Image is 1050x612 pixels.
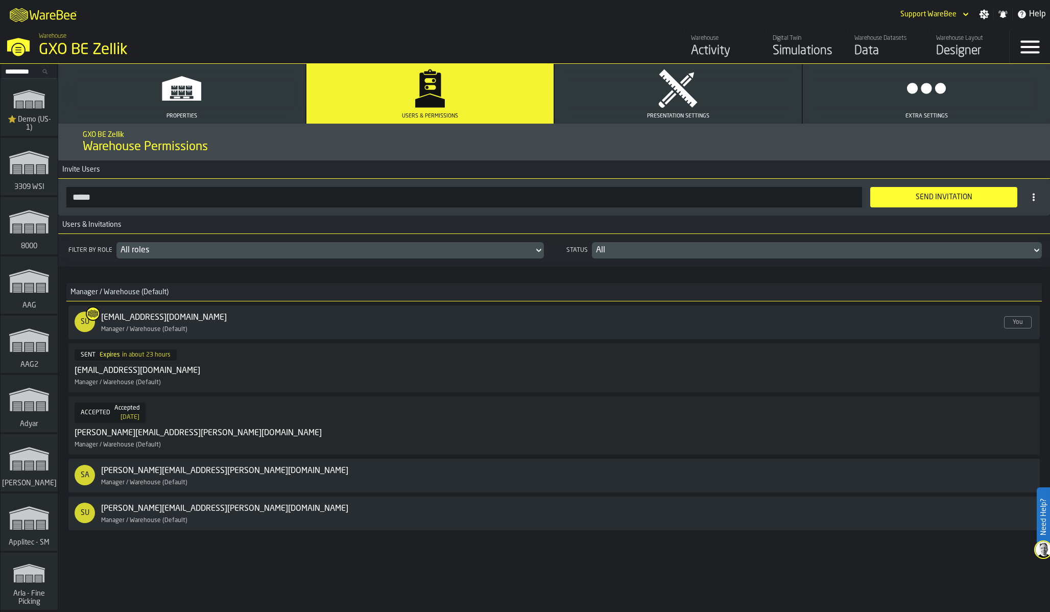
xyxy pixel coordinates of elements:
label: button-toggle-Help [1013,8,1050,20]
a: [PERSON_NAME][EMAIL_ADDRESS][PERSON_NAME][DOMAIN_NAME] [101,503,348,515]
h2: Sub Title [83,129,1025,139]
div: title-Warehouse Permissions [58,124,1050,160]
label: button-toggle-Menu [1010,31,1050,63]
span: Properties [166,113,197,120]
span: 8000 [19,242,39,250]
span: Applitec - SM [7,538,52,547]
span: 3309 WSI [12,183,46,191]
span: AAG [20,301,38,310]
div: Send Invitation [876,193,1011,201]
div: DropdownMenuValue-Support WareBee [896,8,971,20]
a: link-to-/wh/i/5fa160b1-7992-442a-9057-4226e3d2ae6d/data [846,31,927,63]
a: link-to-/wh/i/5fa160b1-7992-442a-9057-4226e3d2ae6d/feed/ [682,31,764,63]
span: Adyar [18,420,40,428]
a: link-to-/wh/i/b2e041e4-2753-4086-a82a-958e8abdd2c7/simulations [1,197,58,256]
label: button-toggle-Notifications [994,9,1012,19]
div: Manager / Warehouse (Default) [101,517,381,524]
span: Manager / Warehouse (Default) [66,288,169,296]
span: Extra Settings [905,113,948,120]
div: DropdownMenuValue-all [121,244,530,256]
a: [EMAIL_ADDRESS][DOMAIN_NAME] [101,312,227,324]
span: Manager / Warehouse (Default) [75,379,161,386]
a: link-to-/wh/i/862141b4-a92e-43d2-8b2b-6509793ccc83/simulations [1,375,58,434]
span: ACCEPTED [81,409,110,416]
div: Digital Twin [773,35,838,42]
span: Warehouse [39,33,66,40]
div: SA [75,465,95,485]
div: Activity [691,43,756,59]
div: Warehouse Datasets [854,35,919,42]
a: link-to-/wh/i/662479f8-72da-4751-a936-1d66c412adb4/simulations [1,493,58,553]
span: Expires [100,351,120,359]
div: GXO BE Zellik [39,41,315,59]
span: Invite Users [58,166,100,174]
span: Users & Permissions [402,113,458,120]
a: link-to-/wh/i/5fa160b1-7992-442a-9057-4226e3d2ae6d/simulations [764,31,846,63]
a: link-to-/wh/i/d1ef1afb-ce11-4124-bdae-ba3d01893ec0/simulations [1,138,58,197]
a: [PERSON_NAME][EMAIL_ADDRESS][PERSON_NAME][DOMAIN_NAME] [101,465,348,477]
div: Warehouse [691,35,756,42]
a: link-to-/wh/i/72fe6713-8242-4c3c-8adf-5d67388ea6d5/simulations [1,434,58,493]
a: link-to-/wh/i/103622fe-4b04-4da1-b95f-2619b9c959cc/simulations [1,79,58,138]
label: Need Help? [1038,488,1049,546]
div: DropdownMenuValue-Support WareBee [900,10,957,18]
span: ⭐ Demo (US-1) [5,115,54,132]
div: Manager / Warehouse (Default) [101,479,381,486]
div: Filter by roleDropdownMenuValue-all [66,242,544,258]
input: button-toolbar- [66,187,862,207]
div: Designer [936,43,1001,59]
span: Warehouse Permissions [83,139,208,155]
div: Updated: N/A Created: 17/09/2025, 15:29:15 [122,351,171,359]
h3: title-section-Users & Invitations [58,216,1050,234]
a: link-to-/wh/i/48cbecf7-1ea2-4bc9-a439-03d5b66e1a58/simulations [1,553,58,612]
span: You [1004,316,1032,328]
span: AAG2 [18,361,40,369]
span: Presentation Settings [647,113,709,120]
div: Warehouse Layout [936,35,1001,42]
div: SU [75,312,95,332]
div: Status [564,247,590,254]
div: Filter by role [66,247,114,254]
span: Help [1029,8,1046,20]
span: Arla - Fine Picking [5,590,54,606]
div: Updated: 09/09/2025, 12:30:16 Created: 17/09/2025, 15:29:15 [121,414,139,421]
a: link-to-/wh/i/ba0ffe14-8e36-4604-ab15-0eac01efbf24/simulations [1,316,58,375]
div: DropdownMenuValue-all [596,244,1028,256]
div: Manager / Warehouse (Default) [101,326,259,333]
a: link-to-/wh/i/5fa160b1-7992-442a-9057-4226e3d2ae6d/designer [927,31,1009,63]
h3: title-section-Manager / Warehouse (Default) [66,283,1042,301]
h3: title-section-Invite Users [58,160,1050,179]
div: Data [854,43,919,59]
div: SU [75,503,95,523]
div: [EMAIL_ADDRESS][DOMAIN_NAME] [75,365,200,377]
span: Users & Invitations [58,221,122,229]
div: Simulations [773,43,838,59]
a: link-to-/wh/i/27cb59bd-8ba0-4176-b0f1-d82d60966913/simulations [1,256,58,316]
button: button-Send Invitation [870,187,1017,207]
span: SENT [81,351,96,359]
div: StatusDropdownMenuValue-all [564,242,1042,258]
label: button-toggle-Settings [975,9,993,19]
span: Accepted [114,405,139,412]
div: [PERSON_NAME][EMAIL_ADDRESS][PERSON_NAME][DOMAIN_NAME] [75,427,322,439]
span: Manager / Warehouse (Default) [75,441,161,449]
